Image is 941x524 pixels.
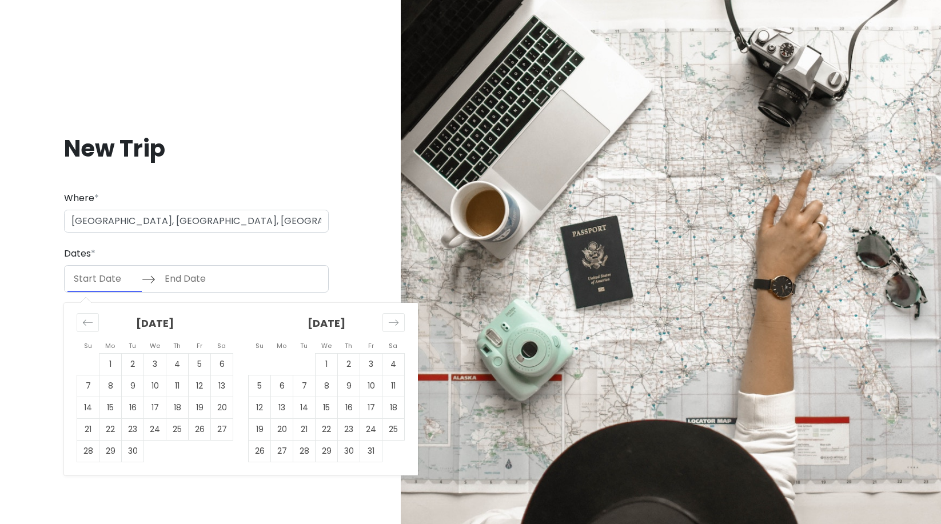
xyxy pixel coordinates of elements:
td: Choose Saturday, September 6, 2025 as your check-in date. It’s available. [211,354,233,375]
td: Choose Sunday, September 21, 2025 as your check-in date. It’s available. [77,419,99,441]
td: Choose Monday, September 8, 2025 as your check-in date. It’s available. [99,375,122,397]
td: Choose Monday, October 27, 2025 as your check-in date. It’s available. [271,441,293,462]
td: Choose Thursday, October 23, 2025 as your check-in date. It’s available. [338,419,360,441]
small: Tu [129,341,136,350]
td: Choose Saturday, October 4, 2025 as your check-in date. It’s available. [382,354,405,375]
td: Choose Friday, October 31, 2025 as your check-in date. It’s available. [360,441,382,462]
strong: [DATE] [136,316,174,330]
small: Fr [368,341,374,350]
small: Th [345,341,352,350]
td: Choose Saturday, October 11, 2025 as your check-in date. It’s available. [382,375,405,397]
td: Choose Friday, October 24, 2025 as your check-in date. It’s available. [360,419,382,441]
td: Choose Tuesday, October 21, 2025 as your check-in date. It’s available. [293,419,316,441]
td: Choose Thursday, September 4, 2025 as your check-in date. It’s available. [166,354,189,375]
small: Sa [217,341,226,350]
td: Choose Friday, October 10, 2025 as your check-in date. It’s available. [360,375,382,397]
td: Choose Wednesday, October 29, 2025 as your check-in date. It’s available. [316,441,338,462]
td: Choose Saturday, October 25, 2025 as your check-in date. It’s available. [382,419,405,441]
td: Choose Saturday, October 18, 2025 as your check-in date. It’s available. [382,397,405,419]
td: Choose Tuesday, September 9, 2025 as your check-in date. It’s available. [122,375,144,397]
td: Choose Monday, October 6, 2025 as your check-in date. It’s available. [271,375,293,397]
td: Choose Monday, October 13, 2025 as your check-in date. It’s available. [271,397,293,419]
td: Choose Saturday, September 27, 2025 as your check-in date. It’s available. [211,419,233,441]
small: We [150,341,160,350]
td: Choose Sunday, September 14, 2025 as your check-in date. It’s available. [77,397,99,419]
div: Move forward to switch to the next month. [382,313,405,332]
td: Choose Thursday, September 11, 2025 as your check-in date. It’s available. [166,375,189,397]
td: Choose Sunday, September 7, 2025 as your check-in date. It’s available. [77,375,99,397]
td: Choose Wednesday, October 8, 2025 as your check-in date. It’s available. [316,375,338,397]
td: Choose Wednesday, September 3, 2025 as your check-in date. It’s available. [144,354,166,375]
td: Choose Thursday, September 18, 2025 as your check-in date. It’s available. [166,397,189,419]
td: Choose Tuesday, September 30, 2025 as your check-in date. It’s available. [122,441,144,462]
td: Choose Wednesday, September 17, 2025 as your check-in date. It’s available. [144,397,166,419]
td: Choose Tuesday, September 16, 2025 as your check-in date. It’s available. [122,397,144,419]
input: City (e.g., New York) [64,210,329,233]
td: Choose Thursday, October 9, 2025 as your check-in date. It’s available. [338,375,360,397]
td: Choose Wednesday, October 22, 2025 as your check-in date. It’s available. [316,419,338,441]
input: End Date [158,266,233,292]
td: Choose Tuesday, October 14, 2025 as your check-in date. It’s available. [293,397,316,419]
td: Choose Friday, September 5, 2025 as your check-in date. It’s available. [189,354,211,375]
td: Choose Tuesday, October 28, 2025 as your check-in date. It’s available. [293,441,316,462]
td: Choose Saturday, September 20, 2025 as your check-in date. It’s available. [211,397,233,419]
td: Choose Tuesday, September 2, 2025 as your check-in date. It’s available. [122,354,144,375]
td: Choose Sunday, September 28, 2025 as your check-in date. It’s available. [77,441,99,462]
small: Sa [389,341,397,350]
small: Mo [105,341,115,350]
h1: New Trip [64,134,329,163]
label: Where [64,191,99,206]
small: Tu [300,341,308,350]
td: Choose Sunday, October 19, 2025 as your check-in date. It’s available. [249,419,271,441]
small: Su [84,341,92,350]
td: Choose Friday, October 17, 2025 as your check-in date. It’s available. [360,397,382,419]
div: Move backward to switch to the previous month. [77,313,99,332]
div: Calendar [64,303,418,475]
small: Fr [197,341,202,350]
input: Start Date [67,266,142,292]
td: Choose Sunday, October 12, 2025 as your check-in date. It’s available. [249,397,271,419]
td: Choose Thursday, October 16, 2025 as your check-in date. It’s available. [338,397,360,419]
td: Choose Friday, September 12, 2025 as your check-in date. It’s available. [189,375,211,397]
label: Dates [64,246,95,261]
td: Choose Thursday, October 30, 2025 as your check-in date. It’s available. [338,441,360,462]
td: Choose Tuesday, October 7, 2025 as your check-in date. It’s available. [293,375,316,397]
td: Choose Monday, September 1, 2025 as your check-in date. It’s available. [99,354,122,375]
td: Choose Wednesday, September 24, 2025 as your check-in date. It’s available. [144,419,166,441]
td: Choose Wednesday, September 10, 2025 as your check-in date. It’s available. [144,375,166,397]
td: Choose Monday, September 29, 2025 as your check-in date. It’s available. [99,441,122,462]
td: Choose Sunday, October 5, 2025 as your check-in date. It’s available. [249,375,271,397]
td: Choose Thursday, October 2, 2025 as your check-in date. It’s available. [338,354,360,375]
strong: [DATE] [308,316,345,330]
td: Choose Monday, September 22, 2025 as your check-in date. It’s available. [99,419,122,441]
td: Choose Tuesday, September 23, 2025 as your check-in date. It’s available. [122,419,144,441]
small: We [321,341,332,350]
td: Choose Friday, September 19, 2025 as your check-in date. It’s available. [189,397,211,419]
small: Th [173,341,181,350]
td: Choose Sunday, October 26, 2025 as your check-in date. It’s available. [249,441,271,462]
td: Choose Saturday, September 13, 2025 as your check-in date. It’s available. [211,375,233,397]
td: Choose Thursday, September 25, 2025 as your check-in date. It’s available. [166,419,189,441]
td: Choose Friday, September 26, 2025 as your check-in date. It’s available. [189,419,211,441]
td: Choose Wednesday, October 1, 2025 as your check-in date. It’s available. [316,354,338,375]
small: Mo [277,341,286,350]
td: Choose Friday, October 3, 2025 as your check-in date. It’s available. [360,354,382,375]
td: Choose Monday, October 20, 2025 as your check-in date. It’s available. [271,419,293,441]
td: Choose Monday, September 15, 2025 as your check-in date. It’s available. [99,397,122,419]
small: Su [256,341,264,350]
td: Choose Wednesday, October 15, 2025 as your check-in date. It’s available. [316,397,338,419]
